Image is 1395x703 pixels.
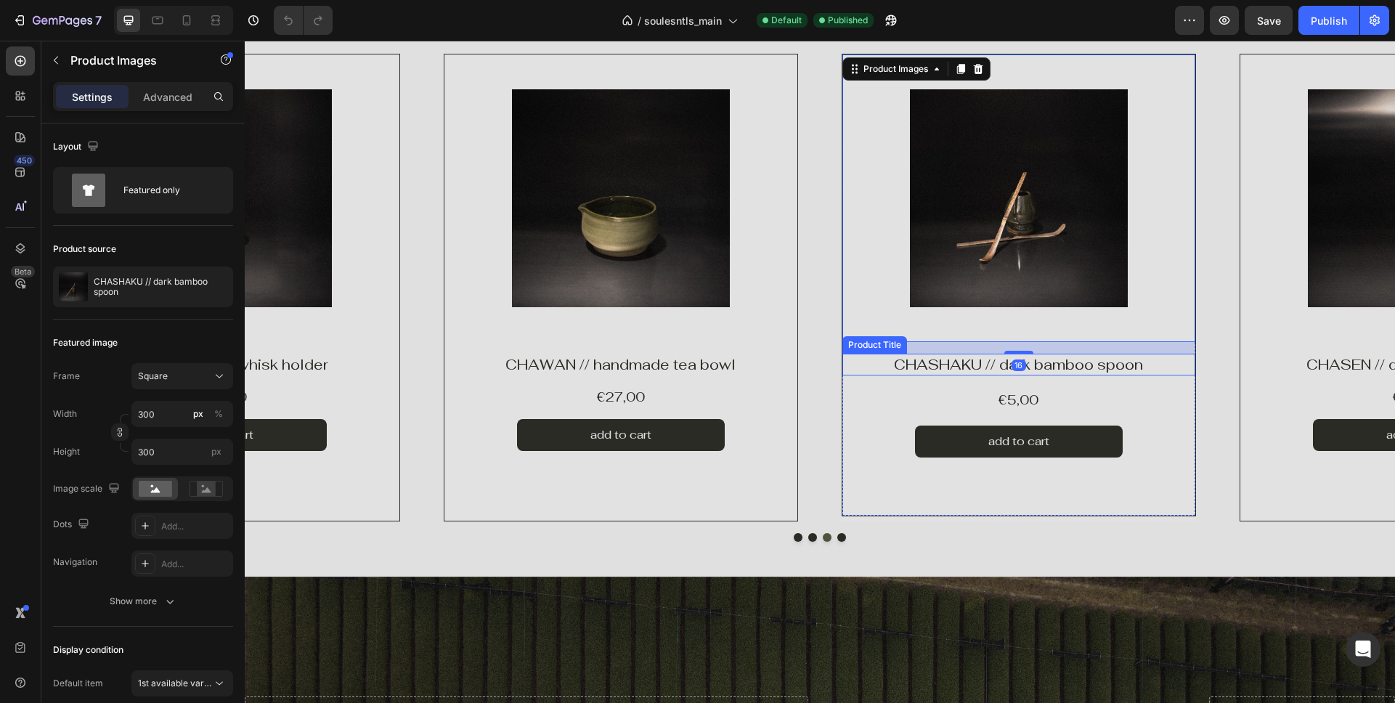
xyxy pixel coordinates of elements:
a: CHASEN // dark bamboo whisk [1063,49,1281,267]
div: % [214,407,223,420]
span: soulesntls_main [644,13,722,28]
div: Publish [1311,13,1347,28]
span: Square [138,370,168,383]
button: Save [1245,6,1293,35]
button: Publish [1298,6,1359,35]
div: Show more [110,594,177,609]
p: 7 [95,12,102,29]
span: Default [771,14,802,27]
span: / [638,13,641,28]
div: 16 [767,319,781,330]
div: Add... [161,558,229,571]
label: Frame [53,370,80,383]
span: Published [828,14,868,27]
button: % [190,405,207,423]
div: add to cart [346,384,407,405]
button: Square [131,363,233,389]
span: 1st available variant [138,678,219,688]
p: Product Images [70,52,194,69]
div: Featured image [53,336,118,349]
div: Layout [53,137,102,157]
a: CHASHAKU // dark bamboo spoon [665,49,883,267]
div: add to cart [744,391,805,412]
button: Dot [593,492,601,501]
button: add to cart [1068,378,1276,411]
div: €17,00 [1147,346,1197,366]
input: px% [131,401,233,427]
button: Show more [53,588,233,614]
iframe: Design area [245,41,1395,703]
label: Width [53,407,77,420]
input: px [131,439,233,465]
button: add to cart [272,378,480,411]
img: product feature img [59,272,88,301]
div: add to cart [1142,384,1203,405]
button: add to cart [670,385,878,418]
p: Advanced [143,89,192,105]
span: px [211,446,221,457]
button: 7 [6,6,108,35]
button: Dot [549,492,558,501]
button: px [210,405,227,423]
h2: CHASHAKU // dark bamboo spoon [598,313,951,335]
div: Undo/Redo [274,6,333,35]
div: €27,00 [351,346,402,366]
button: Dot [564,492,572,501]
label: Height [53,445,80,458]
div: Dots [53,515,92,535]
a: CHAWAN // handmade tea bowl [267,49,485,267]
p: Settings [72,89,113,105]
div: Product Title [601,298,659,311]
p: CHASHAKU // dark bamboo spoon [94,277,227,297]
div: Product source [53,243,116,256]
button: 1st available variant [131,670,233,696]
div: Image scale [53,479,123,499]
div: Beta [11,266,35,277]
div: Product Images [616,22,686,35]
div: Open Intercom Messenger [1346,632,1380,667]
div: Navigation [53,556,97,569]
div: Featured only [123,174,212,207]
div: Default item [53,677,103,690]
div: Add... [161,520,229,533]
span: Save [1257,15,1281,27]
div: 450 [14,155,35,166]
div: Display condition [53,643,123,657]
h1: CHAWAN // handmade tea bowl [200,313,553,335]
div: €5,00 [752,346,795,373]
button: Dot [578,492,587,501]
h1: CHASEN // dark bamboo whisk [996,313,1349,335]
div: px [193,407,203,420]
